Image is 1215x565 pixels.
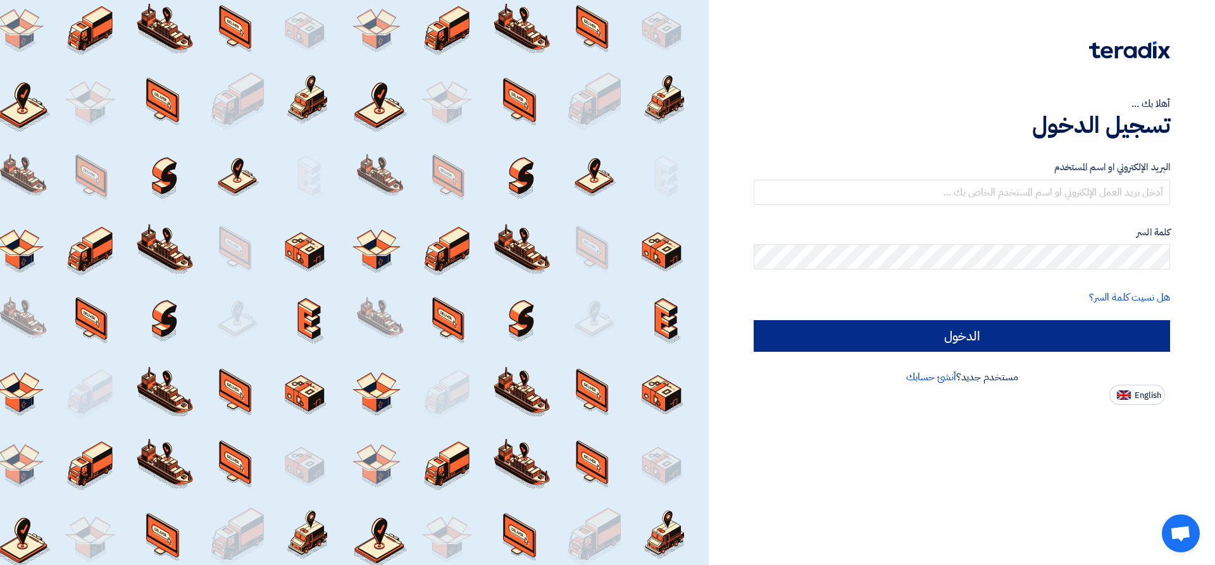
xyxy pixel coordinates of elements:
button: English [1109,385,1165,405]
a: أنشئ حسابك [906,369,956,385]
label: البريد الإلكتروني او اسم المستخدم [754,160,1170,175]
input: أدخل بريد العمل الإلكتروني او اسم المستخدم الخاص بك ... [754,180,1170,205]
div: أهلا بك ... [754,96,1170,111]
a: هل نسيت كلمة السر؟ [1089,290,1170,305]
span: English [1135,391,1161,400]
img: en-US.png [1117,390,1131,400]
a: Open chat [1162,514,1200,552]
div: مستخدم جديد؟ [754,369,1170,385]
h1: تسجيل الدخول [754,111,1170,139]
img: Teradix logo [1089,41,1170,59]
input: الدخول [754,320,1170,352]
label: كلمة السر [754,225,1170,240]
